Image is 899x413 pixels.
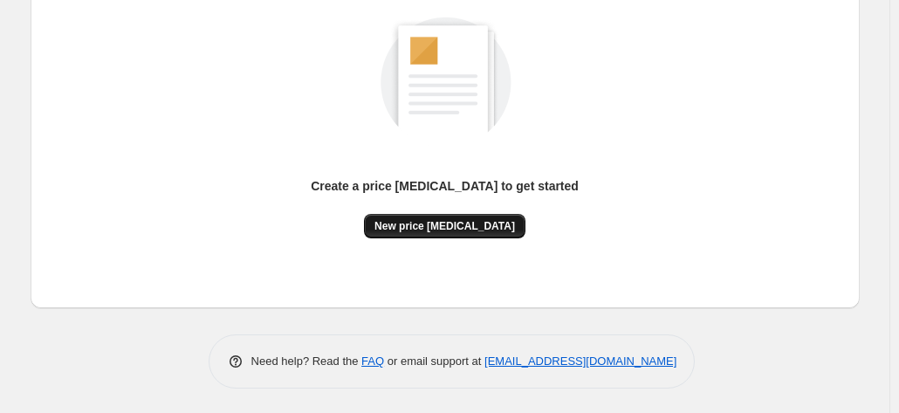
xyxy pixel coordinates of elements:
span: or email support at [384,354,484,368]
a: FAQ [361,354,384,368]
span: New price [MEDICAL_DATA] [374,219,515,233]
span: Need help? Read the [251,354,362,368]
button: New price [MEDICAL_DATA] [364,214,525,238]
a: [EMAIL_ADDRESS][DOMAIN_NAME] [484,354,676,368]
p: Create a price [MEDICAL_DATA] to get started [311,177,579,195]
